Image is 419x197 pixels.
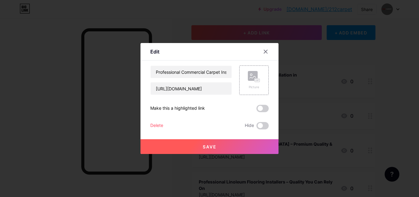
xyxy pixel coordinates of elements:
[150,122,163,129] div: Delete
[151,82,232,95] input: URL
[150,48,160,55] div: Edit
[140,139,279,154] button: Save
[245,122,254,129] span: Hide
[150,105,205,112] div: Make this a highlighted link
[248,85,260,89] div: Picture
[203,144,217,149] span: Save
[151,66,232,78] input: Title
